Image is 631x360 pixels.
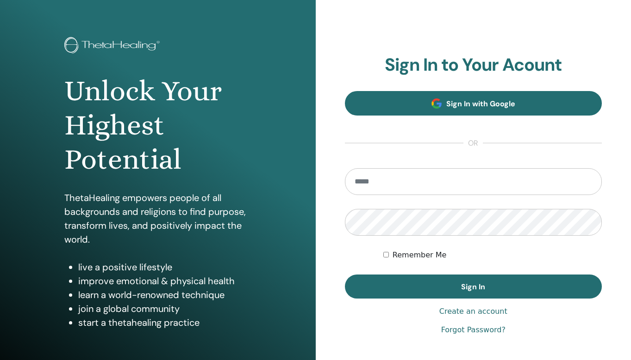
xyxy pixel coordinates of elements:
[446,99,515,109] span: Sign In with Google
[345,55,602,76] h2: Sign In to Your Acount
[64,74,251,177] h1: Unlock Your Highest Potential
[393,250,447,261] label: Remember Me
[345,91,602,116] a: Sign In with Google
[441,324,506,336] a: Forgot Password?
[383,250,602,261] div: Keep me authenticated indefinitely or until I manually logout
[78,288,251,302] li: learn a world-renowned technique
[78,302,251,316] li: join a global community
[78,316,251,329] li: start a thetahealing practice
[439,306,507,317] a: Create an account
[64,191,251,246] p: ThetaHealing empowers people of all backgrounds and religions to find purpose, transform lives, a...
[78,260,251,274] li: live a positive lifestyle
[463,138,483,149] span: or
[461,282,485,292] span: Sign In
[78,274,251,288] li: improve emotional & physical health
[345,275,602,299] button: Sign In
